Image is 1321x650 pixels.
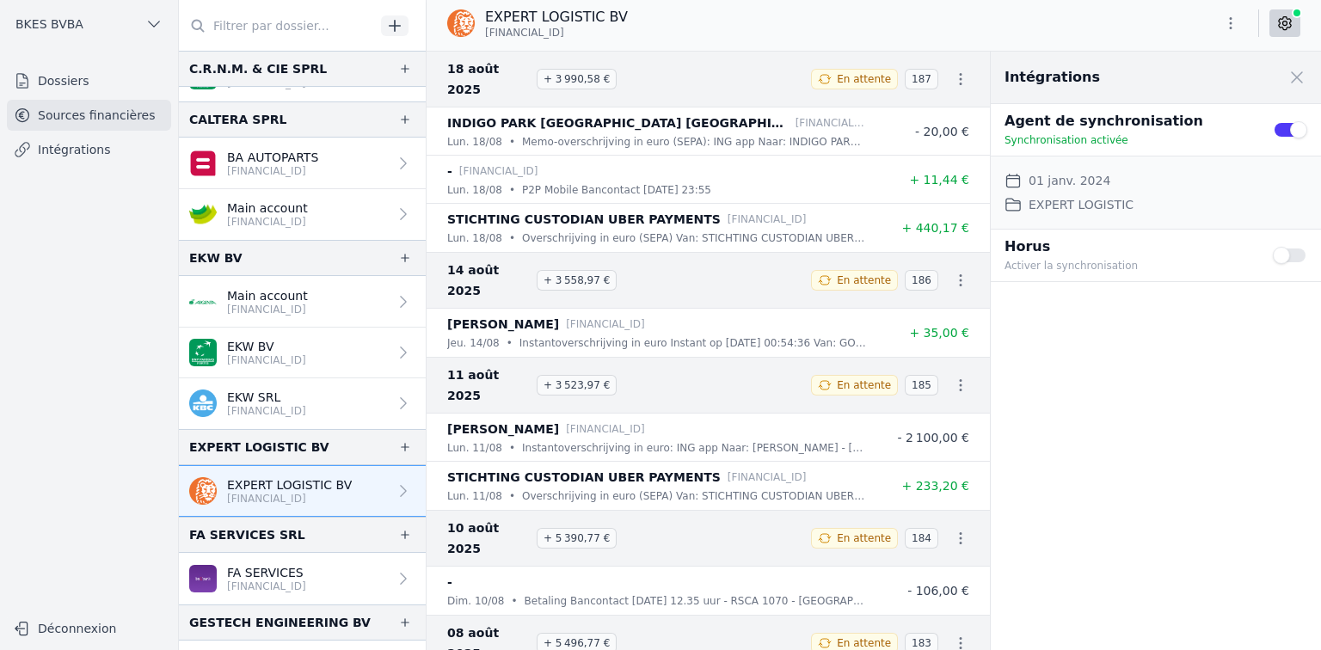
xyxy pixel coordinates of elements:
dd: EXPERT LOGISTIC [1029,194,1134,215]
img: BEOBANK_CTBKBEBX.png [189,565,217,592]
span: + 233,20 € [901,479,969,493]
p: STICHTING CUSTODIAN UBER PAYMENTS [447,467,721,487]
a: FA SERVICES [FINANCIAL_ID] [179,553,426,604]
p: [FINANCIAL_ID] [459,162,538,180]
div: • [507,334,513,352]
a: Main account [FINANCIAL_ID] [179,189,426,240]
p: lun. 11/08 [447,487,502,505]
p: lun. 11/08 [447,439,502,457]
p: [FINANCIAL_ID] [728,469,807,486]
span: [FINANCIAL_ID] [485,26,564,40]
span: 10 août 2025 [447,518,530,559]
p: P2P Mobile Bancontact [DATE] 23:55 [522,181,711,199]
span: + 3 523,97 € [537,375,617,396]
p: [FINANCIAL_ID] [227,303,308,316]
p: Overschrijving in euro (SEPA) Van: STICHTING CUSTODIAN UBER PAYMENTS BURGERWEESHUISPAD 301 AMSTER... [522,487,866,505]
p: [FINANCIAL_ID] [227,579,306,593]
a: Intégrations [7,134,171,165]
span: 184 [905,528,938,549]
span: + 3 558,97 € [537,270,617,291]
p: Instantoverschrijving in euro Instant op [DATE] 00:54:36 Van: GOMES ALVARO DANIEL [STREET_ADDRESS... [519,334,866,352]
div: EKW BV [189,248,243,268]
button: Déconnexion [7,615,171,642]
span: En attente [837,273,891,287]
span: 18 août 2025 [447,58,530,100]
img: ing.png [447,9,475,37]
div: • [509,133,515,150]
span: - 106,00 € [907,584,969,598]
p: - [447,161,452,181]
div: EXPERT LOGISTIC BV [189,437,329,457]
p: [FINANCIAL_ID] [728,211,807,228]
p: EXPERT LOGISTIC BV [485,7,628,28]
span: 187 [905,69,938,89]
p: EKW BV [227,338,306,355]
p: Overschrijving in euro (SEPA) Van: STICHTING CUSTODIAN UBER PAYMENTS BURGERWEESHUISPAD 301 AMSTER... [522,230,866,247]
p: [FINANCIAL_ID] [227,404,306,418]
p: [FINANCIAL_ID] [227,492,352,506]
p: Memo-overschrijving in euro (SEPA): ING app Naar: INDIGO PARK [GEOGRAPHIC_DATA] [GEOGRAPHIC_DATA]... [522,133,866,150]
p: dim. 10/08 [447,592,504,610]
span: Synchronisation activée [1005,134,1128,146]
span: 186 [905,270,938,291]
p: [FINANCIAL_ID] [566,420,645,438]
p: [PERSON_NAME] [447,314,559,334]
p: EXPERT LOGISTIC BV [227,476,352,494]
span: En attente [837,531,891,545]
p: lun. 18/08 [447,230,502,247]
p: [FINANCIAL_ID] [227,164,318,178]
a: BA AUTOPARTS [FINANCIAL_ID] [179,138,426,189]
p: Main account [227,287,308,304]
p: Betaling Bancontact [DATE] 12.35 uur - RSCA 1070 - [GEOGRAPHIC_DATA] - BEL Kaartnummer 5244 35XX ... [525,592,866,610]
p: FA SERVICES [227,564,306,581]
span: 11 août 2025 [447,365,530,406]
p: Agent de synchronisation [1005,111,1252,132]
p: - [447,572,452,592]
span: En attente [837,72,891,86]
p: Horus [1005,236,1252,257]
span: + 3 990,58 € [537,69,617,89]
p: BA AUTOPARTS [227,149,318,166]
div: GESTECH ENGINEERING BV [189,612,371,633]
span: + 5 390,77 € [537,528,617,549]
span: 14 août 2025 [447,260,530,301]
span: - 20,00 € [915,125,969,138]
span: En attente [837,636,891,650]
div: • [509,439,515,457]
span: En attente [837,378,891,392]
p: lun. 18/08 [447,133,502,150]
p: Activer la synchronisation [1005,257,1252,274]
p: [FINANCIAL_ID] [796,114,866,132]
div: • [509,230,515,247]
img: ing.png [189,477,217,505]
p: jeu. 14/08 [447,334,500,352]
p: STICHTING CUSTODIAN UBER PAYMENTS [447,209,721,230]
a: EXPERT LOGISTIC BV [FINANCIAL_ID] [179,465,426,517]
a: Main account [FINANCIAL_ID] [179,276,426,328]
span: + 440,17 € [901,221,969,235]
p: Main account [227,199,308,217]
h2: Intégrations [1005,67,1100,88]
span: 185 [905,375,938,396]
div: • [509,487,515,505]
a: Dossiers [7,65,171,96]
img: kbc.png [189,389,217,417]
p: INDIGO PARK [GEOGRAPHIC_DATA] [GEOGRAPHIC_DATA] [447,113,789,133]
a: EKW BV [FINANCIAL_ID] [179,328,426,378]
p: [FINANCIAL_ID] [566,316,645,333]
div: • [511,592,517,610]
dd: 01 janv. 2024 [1029,170,1110,191]
button: BKES BVBA [7,10,171,38]
div: CALTERA SPRL [189,109,286,130]
div: FA SERVICES SRL [189,524,305,545]
span: + 35,00 € [909,326,969,340]
p: [PERSON_NAME] [447,419,559,439]
img: ARGENTA_ARSPBE22.png [189,288,217,316]
span: + 11,44 € [909,173,969,187]
div: C.R.N.M. & CIE SPRL [189,58,327,79]
input: Filtrer par dossier... [179,10,375,41]
p: EKW SRL [227,389,306,406]
p: Instantoverschrijving in euro: ING app Naar: [PERSON_NAME] - [FINANCIAL_ID] Instant op [DATE] 12:... [522,439,866,457]
p: [FINANCIAL_ID] [227,215,308,229]
a: EKW SRL [FINANCIAL_ID] [179,378,426,429]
